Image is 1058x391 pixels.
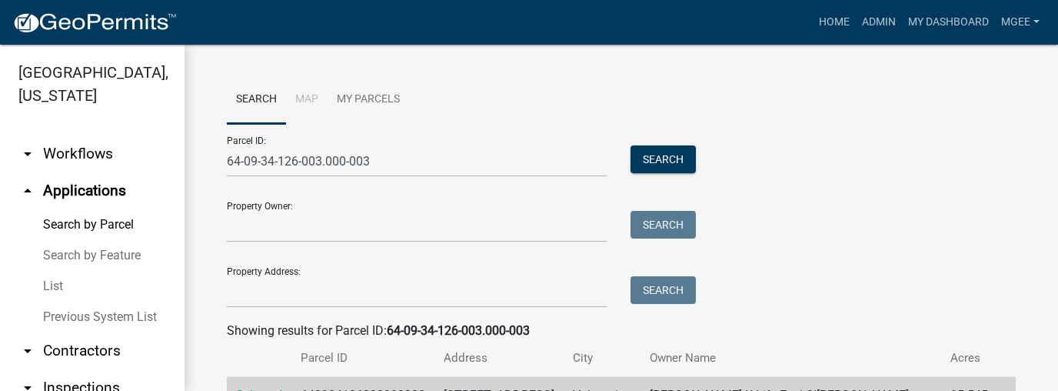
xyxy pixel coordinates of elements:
[640,340,941,376] th: Owner Name
[630,145,696,173] button: Search
[941,340,997,376] th: Acres
[813,8,856,37] a: Home
[630,211,696,239] button: Search
[387,323,530,338] strong: 64-09-34-126-003.000-003
[291,340,434,376] th: Parcel ID
[995,8,1046,37] a: mgee
[227,75,286,125] a: Search
[630,276,696,304] button: Search
[856,8,902,37] a: Admin
[18,342,37,360] i: arrow_drop_down
[18,145,37,163] i: arrow_drop_down
[434,340,564,376] th: Address
[564,340,640,376] th: City
[227,322,1016,340] div: Showing results for Parcel ID:
[328,75,409,125] a: My Parcels
[18,182,37,200] i: arrow_drop_up
[902,8,995,37] a: My Dashboard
